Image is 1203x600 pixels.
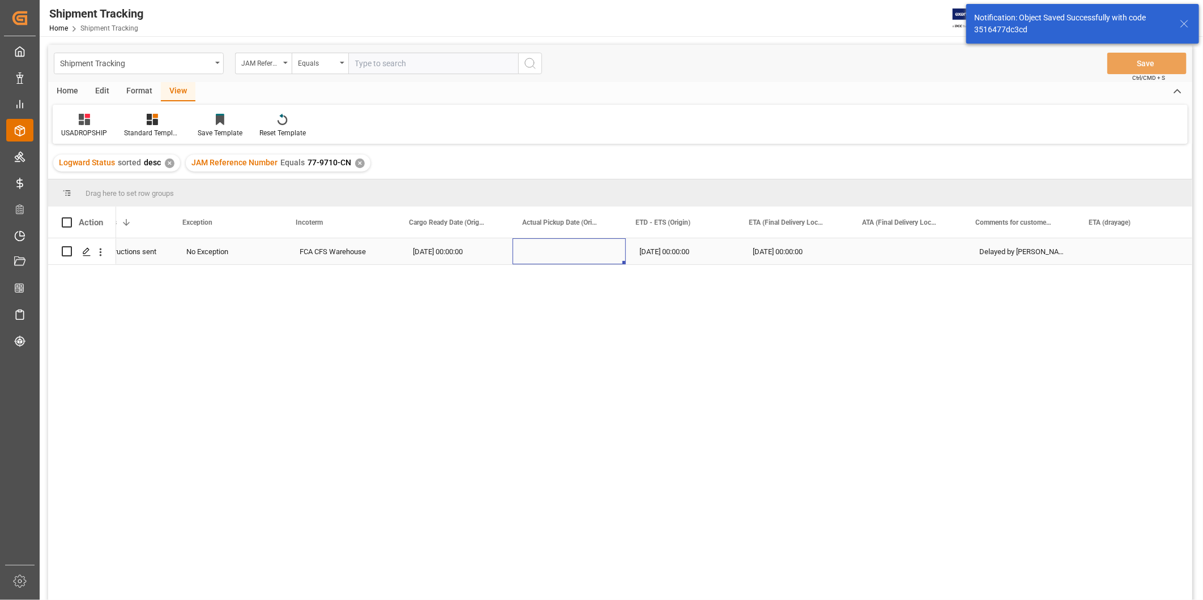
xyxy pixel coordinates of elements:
button: open menu [54,53,224,74]
span: ETA (drayage) [1089,218,1131,226]
span: sorted [118,158,141,167]
span: Drag here to set row groups [86,189,174,198]
div: [DATE] 00:00:00 [399,238,513,264]
div: Standard Templates [124,128,181,138]
span: ATA (Final Delivery Location) [862,218,938,226]
span: Comments for customers ([PERSON_NAME]) [975,218,1051,226]
button: open menu [235,53,292,74]
div: Home [48,82,87,101]
div: No Exception [186,239,272,265]
div: Save Template [198,128,242,138]
span: Actual Pickup Date (Origin) [522,218,598,226]
div: Shipping instructions sent [73,239,159,265]
div: ✕ [355,158,365,168]
div: Notification: Object Saved Successfully with code 3516477dc3cd [974,12,1169,36]
span: desc [144,158,161,167]
span: ETD - ETS (Origin) [635,218,690,226]
span: JAM Reference Number [191,158,278,167]
div: USADROPSHIP [61,128,107,138]
button: search button [518,53,542,74]
span: Equals [280,158,305,167]
span: Ctrl/CMD + S [1132,74,1165,82]
span: ETA (Final Delivery Location) [749,218,825,226]
div: ✕ [165,158,174,168]
div: Action [79,217,103,228]
div: Format [118,82,161,101]
span: Exception [182,218,212,226]
button: Save [1107,53,1187,74]
span: Incoterm [296,218,323,226]
input: Type to search [348,53,518,74]
img: Exertis%20JAM%20-%20Email%20Logo.jpg_1722504956.jpg [953,8,992,28]
div: Reset Template [259,128,306,138]
span: 77-9710-CN [308,158,351,167]
div: Equals [298,55,336,68]
span: Logward Status [59,158,115,167]
div: Edit [87,82,118,101]
div: Press SPACE to select this row. [48,238,116,265]
div: Shipment Tracking [60,55,211,70]
div: View [161,82,195,101]
a: Home [49,24,68,32]
div: Shipment Tracking [49,5,143,22]
div: FCA CFS Warehouse [286,238,399,264]
div: [DATE] 00:00:00 [626,238,739,264]
div: Delayed by [PERSON_NAME] [966,238,1079,264]
button: open menu [292,53,348,74]
span: Cargo Ready Date (Origin) [409,218,485,226]
div: JAM Reference Number [241,55,280,68]
div: [DATE] 00:00:00 [739,238,852,264]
